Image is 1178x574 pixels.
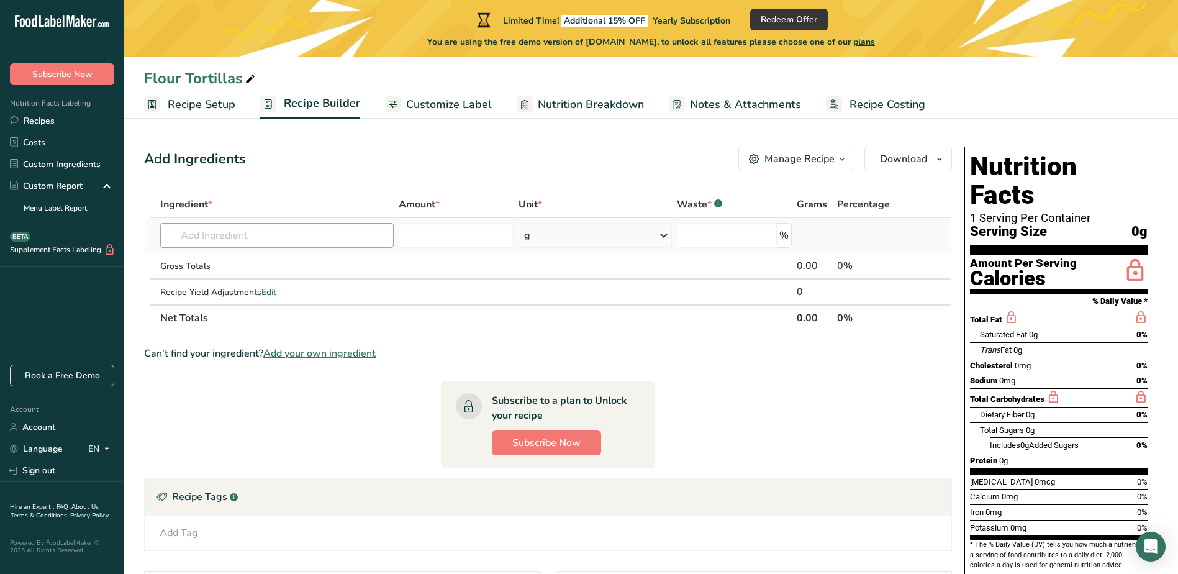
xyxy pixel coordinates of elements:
div: Amount Per Serving [970,258,1077,270]
a: Notes & Attachments [669,91,801,119]
a: Terms & Conditions . [11,511,70,520]
span: 0mg [1010,523,1026,532]
div: Open Intercom Messenger [1136,532,1166,562]
a: Recipe Builder [260,89,360,119]
span: 0mg [1015,361,1031,370]
a: FAQ . [57,503,71,511]
div: Flour Tortillas [144,67,258,89]
th: Net Totals [158,304,794,330]
span: Download [880,152,927,166]
span: Add your own ingredient [263,346,376,361]
span: 0% [1136,440,1148,450]
div: g [524,228,530,243]
span: Notes & Attachments [690,96,801,113]
span: You are using the free demo version of [DOMAIN_NAME], to unlock all features please choose one of... [427,35,875,48]
span: Serving Size [970,224,1047,240]
input: Add Ingredient [160,223,394,248]
span: Includes Added Sugars [990,440,1079,450]
div: 1 Serving Per Container [970,212,1148,224]
span: Sodium [970,376,997,385]
span: Grams [797,197,827,212]
span: Percentage [837,197,890,212]
span: 0% [1136,361,1148,370]
h1: Nutrition Facts [970,152,1148,209]
span: 0g [1020,440,1029,450]
span: 0% [1137,492,1148,501]
span: Calcium [970,492,1000,501]
div: Calories [970,270,1077,288]
a: Recipe Costing [826,91,925,119]
span: 0mcg [1035,477,1055,486]
div: Subscribe to a plan to Unlock your recipe [492,393,630,423]
a: About Us . [10,503,99,520]
span: Subscribe Now [512,435,581,450]
span: Total Fat [970,315,1002,324]
span: Recipe Builder [284,95,360,112]
span: 0mg [985,508,1002,517]
span: 0% [1137,523,1148,532]
button: Subscribe Now [492,430,601,455]
span: Ingredient [160,197,212,212]
button: Subscribe Now [10,63,114,85]
span: 0g [999,456,1008,465]
span: Protein [970,456,997,465]
div: 0 [797,285,832,299]
span: 0mg [999,376,1015,385]
span: Recipe Costing [850,96,925,113]
button: Redeem Offer [750,9,828,30]
div: Recipe Yield Adjustments [160,286,394,299]
a: Privacy Policy [70,511,109,520]
div: 0% [837,258,912,273]
span: Redeem Offer [761,13,817,26]
span: Edit [261,286,276,298]
span: [MEDICAL_DATA] [970,477,1033,486]
div: Gross Totals [160,260,394,273]
a: Book a Free Demo [10,365,114,386]
div: Add Tag [160,526,198,540]
div: Limited Time! [474,12,730,27]
span: 0g [1026,410,1035,419]
span: 0% [1136,376,1148,385]
div: Manage Recipe [764,152,835,166]
span: Fat [980,345,1012,355]
span: 0% [1136,410,1148,419]
span: Cholesterol [970,361,1013,370]
div: BETA [10,232,30,242]
section: % Daily Value * [970,294,1148,309]
span: Saturated Fat [980,330,1027,339]
div: Powered By FoodLabelMaker © 2025 All Rights Reserved [10,539,114,554]
span: Potassium [970,523,1008,532]
span: Total Sugars [980,426,1024,435]
span: Yearly Subscription [653,15,730,27]
a: Recipe Setup [144,91,235,119]
span: 0g [1029,330,1038,339]
span: Amount [399,197,440,212]
span: Subscribe Now [32,68,93,81]
i: Trans [980,345,1000,355]
a: Language [10,438,63,460]
span: plans [853,36,875,48]
a: Customize Label [385,91,492,119]
span: 0mg [1002,492,1018,501]
span: Total Carbohydrates [970,394,1044,404]
button: Manage Recipe [738,147,854,171]
span: Recipe Setup [168,96,235,113]
span: Dietary Fiber [980,410,1024,419]
span: Unit [519,197,542,212]
span: Customize Label [406,96,492,113]
div: Custom Report [10,180,83,193]
span: 0g [1013,345,1022,355]
th: 0% [835,304,915,330]
div: Add Ingredients [144,149,246,170]
button: Download [864,147,952,171]
th: 0.00 [794,304,835,330]
a: Nutrition Breakdown [517,91,644,119]
div: Can't find your ingredient? [144,346,952,361]
div: EN [88,442,114,457]
div: 0.00 [797,258,832,273]
span: Nutrition Breakdown [538,96,644,113]
span: Iron [970,508,984,517]
span: 0% [1137,508,1148,517]
div: Waste [677,197,722,212]
a: Hire an Expert . [10,503,54,511]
